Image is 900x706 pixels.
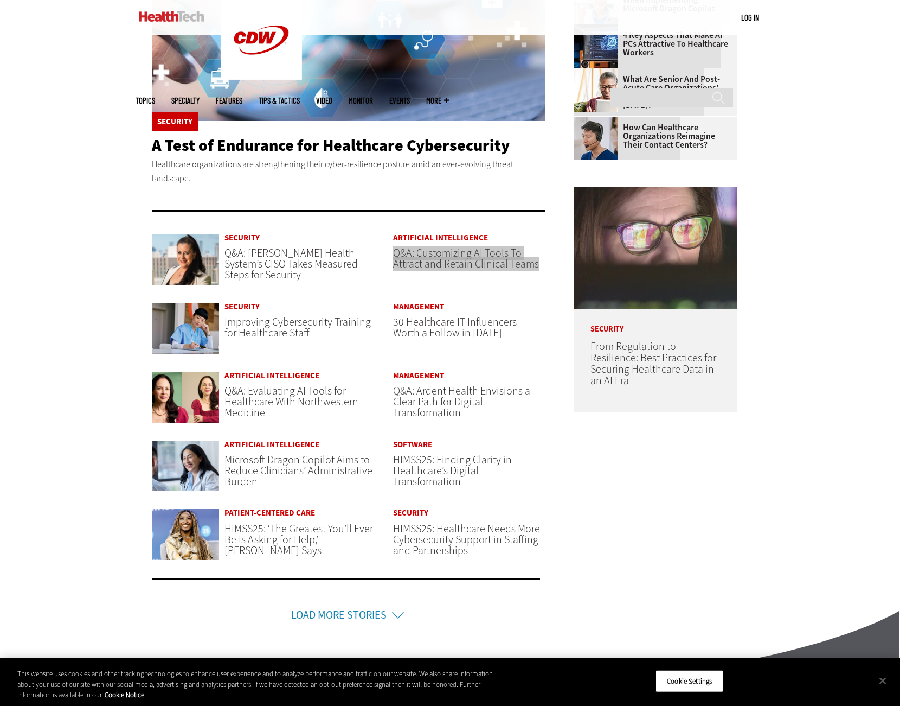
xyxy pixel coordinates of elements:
a: Tips & Tactics [259,97,300,105]
a: Security [224,303,376,311]
a: Q&A: Customizing AI Tools To Attract and Retain Clinical Teams [393,246,539,271]
a: Improving Cybersecurity Training for Healthcare Staff [224,315,371,340]
a: Events [389,97,410,105]
span: Specialty [171,97,200,105]
span: More [426,97,449,105]
img: Older person using tablet [574,68,618,112]
a: Q&A: Evaluating AI Tools for Healthcare With Northwestern Medicine [224,384,358,420]
img: Healthcare contact center [574,117,618,160]
a: Q&A: [PERSON_NAME] Health System’s CISO Takes Measured Steps for Security [224,246,358,282]
a: Video [316,97,332,105]
p: Healthcare organizations are strengthening their cyber-resilience posture amid an ever-evolving t... [152,157,545,185]
a: CDW [221,72,302,83]
a: Microsoft Dragon Copilot Aims to Reduce Clinicians’ Administrative Burden [224,453,372,489]
img: Connie Barrera [152,234,219,285]
a: How Can Healthcare Organizations Reimagine Their Contact Centers? [574,123,730,149]
a: Log in [741,12,759,22]
a: More information about your privacy [105,690,144,699]
a: Management [393,303,545,311]
button: Close [871,669,895,692]
img: woman wearing glasses looking at healthcare data on screen [574,187,737,309]
div: User menu [741,12,759,23]
a: Security [224,234,376,242]
a: Management [393,372,545,380]
a: HIMSS25: ‘The Greatest You’ll Ever Be Is Asking for Help,’ [PERSON_NAME] Says [224,521,373,558]
a: Security [157,118,192,126]
a: Artificial Intelligence [393,234,545,242]
a: Security [393,509,545,517]
a: Healthcare contact center [574,117,623,125]
img: nurse studying on computer [152,303,219,354]
a: 30 Healthcare IT Influencers Worth a Follow in [DATE] [393,315,517,340]
img: Hannah Koczka [152,372,219,423]
p: Security [574,309,737,333]
a: HIMSS25: Healthcare Needs More Cybersecurity Support in Staffing and Partnerships [393,521,540,558]
div: This website uses cookies and other tracking technologies to enhance user experience and to analy... [17,669,495,701]
a: Artificial Intelligence [224,372,376,380]
a: MonITor [349,97,373,105]
a: Features [216,97,242,105]
img: Simone Biles [152,509,219,560]
a: Artificial Intelligence [224,441,376,449]
img: Home [139,11,204,22]
a: A Test of Endurance for Healthcare Cybersecurity [152,135,510,156]
a: From Regulation to Resilience: Best Practices for Securing Healthcare Data in an AI Era [590,339,716,388]
img: Doctor conversing with patient [152,441,219,492]
a: Patient-Centered Care [224,509,376,517]
a: Q&A: Ardent Health Envisions a Clear Path for Digital Transformation [393,384,530,420]
button: Cookie Settings [655,670,723,692]
a: Load More Stories [291,608,387,622]
span: Topics [136,97,155,105]
a: Software [393,441,545,449]
a: HIMSS25: Finding Clarity in Healthcare’s Digital Transformation [393,453,512,489]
